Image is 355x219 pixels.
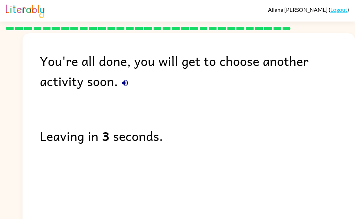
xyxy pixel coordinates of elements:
[6,3,44,18] img: Literably
[268,6,349,13] div: ( )
[268,6,329,13] span: Allana [PERSON_NAME]
[102,126,110,146] b: 3
[40,126,355,146] div: Leaving in seconds.
[40,51,355,91] div: You're all done, you will get to choose another activity soon.
[330,6,347,13] a: Logout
